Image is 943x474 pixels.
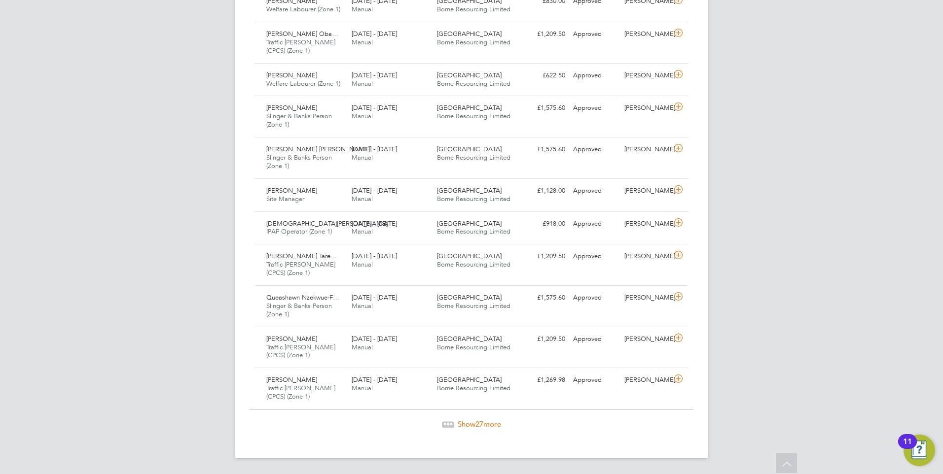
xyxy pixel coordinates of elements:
span: Borne Resourcing Limited [437,112,510,120]
span: [DATE] - [DATE] [352,103,397,112]
span: [GEOGRAPHIC_DATA] [437,186,502,195]
div: Approved [569,216,620,232]
div: Approved [569,331,620,347]
span: Borne Resourcing Limited [437,302,510,310]
div: Approved [569,183,620,199]
span: [GEOGRAPHIC_DATA] [437,375,502,384]
span: [GEOGRAPHIC_DATA] [437,30,502,38]
div: Approved [569,248,620,265]
div: £1,269.98 [518,372,569,388]
span: Manual [352,384,373,392]
div: Approved [569,68,620,84]
div: £1,128.00 [518,183,569,199]
span: Manual [352,79,373,88]
span: Borne Resourcing Limited [437,195,510,203]
span: Traffic [PERSON_NAME] (CPCS) (Zone 1) [266,38,335,55]
span: Borne Resourcing Limited [437,343,510,351]
span: Manual [352,112,373,120]
span: [DATE] - [DATE] [352,30,397,38]
div: [PERSON_NAME] [620,100,672,116]
span: [PERSON_NAME] [266,103,317,112]
span: [GEOGRAPHIC_DATA] [437,335,502,343]
div: Approved [569,372,620,388]
button: Open Resource Center, 11 new notifications [904,435,935,466]
div: £1,209.50 [518,26,569,42]
span: Welfare Labourer (Zone 1) [266,79,340,88]
span: 27 [475,419,483,429]
span: Traffic [PERSON_NAME] (CPCS) (Zone 1) [266,343,335,360]
span: Borne Resourcing Limited [437,260,510,269]
span: Slinger & Banks Person (Zone 1) [266,302,332,318]
span: Borne Resourcing Limited [437,5,510,13]
span: Borne Resourcing Limited [437,38,510,46]
span: [PERSON_NAME] Tare… [266,252,337,260]
div: £1,575.60 [518,100,569,116]
span: Site Manager [266,195,304,203]
span: Borne Resourcing Limited [437,153,510,162]
span: [DATE] - [DATE] [352,71,397,79]
span: Manual [352,38,373,46]
div: Approved [569,290,620,306]
span: [PERSON_NAME] [266,375,317,384]
span: [PERSON_NAME] [266,335,317,343]
div: Approved [569,141,620,158]
div: [PERSON_NAME] [620,68,672,84]
span: [DEMOGRAPHIC_DATA][PERSON_NAME] [266,219,388,228]
div: [PERSON_NAME] [620,26,672,42]
span: Queashawn Nzekwue-F… [266,293,339,302]
span: [DATE] - [DATE] [352,252,397,260]
div: £622.50 [518,68,569,84]
span: [PERSON_NAME] [PERSON_NAME] [266,145,370,153]
span: [PERSON_NAME] [266,71,317,79]
span: [GEOGRAPHIC_DATA] [437,293,502,302]
div: £1,209.50 [518,331,569,347]
span: Manual [352,227,373,236]
span: Manual [352,260,373,269]
span: Traffic [PERSON_NAME] (CPCS) (Zone 1) [266,260,335,277]
span: IPAF Operator (Zone 1) [266,227,332,236]
span: [GEOGRAPHIC_DATA] [437,71,502,79]
span: Borne Resourcing Limited [437,384,510,392]
div: £1,209.50 [518,248,569,265]
div: [PERSON_NAME] [620,248,672,265]
div: 11 [903,441,912,454]
div: £918.00 [518,216,569,232]
span: Manual [352,5,373,13]
div: [PERSON_NAME] [620,331,672,347]
div: [PERSON_NAME] [620,141,672,158]
span: Manual [352,153,373,162]
div: [PERSON_NAME] [620,290,672,306]
span: [DATE] - [DATE] [352,335,397,343]
span: [GEOGRAPHIC_DATA] [437,103,502,112]
span: Welfare Labourer (Zone 1) [266,5,340,13]
span: Manual [352,195,373,203]
span: Show more [458,419,501,429]
span: [PERSON_NAME] Oba… [266,30,338,38]
span: [DATE] - [DATE] [352,186,397,195]
div: £1,575.60 [518,290,569,306]
span: Slinger & Banks Person (Zone 1) [266,112,332,129]
span: Manual [352,343,373,351]
span: [DATE] - [DATE] [352,375,397,384]
span: [DATE] - [DATE] [352,219,397,228]
span: Borne Resourcing Limited [437,79,510,88]
span: Borne Resourcing Limited [437,227,510,236]
div: £1,575.60 [518,141,569,158]
div: [PERSON_NAME] [620,216,672,232]
div: [PERSON_NAME] [620,372,672,388]
span: [PERSON_NAME] [266,186,317,195]
div: Approved [569,26,620,42]
span: [GEOGRAPHIC_DATA] [437,145,502,153]
span: Manual [352,302,373,310]
span: Slinger & Banks Person (Zone 1) [266,153,332,170]
span: [GEOGRAPHIC_DATA] [437,252,502,260]
span: [DATE] - [DATE] [352,145,397,153]
span: Traffic [PERSON_NAME] (CPCS) (Zone 1) [266,384,335,401]
div: [PERSON_NAME] [620,183,672,199]
span: [GEOGRAPHIC_DATA] [437,219,502,228]
span: [DATE] - [DATE] [352,293,397,302]
div: Approved [569,100,620,116]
